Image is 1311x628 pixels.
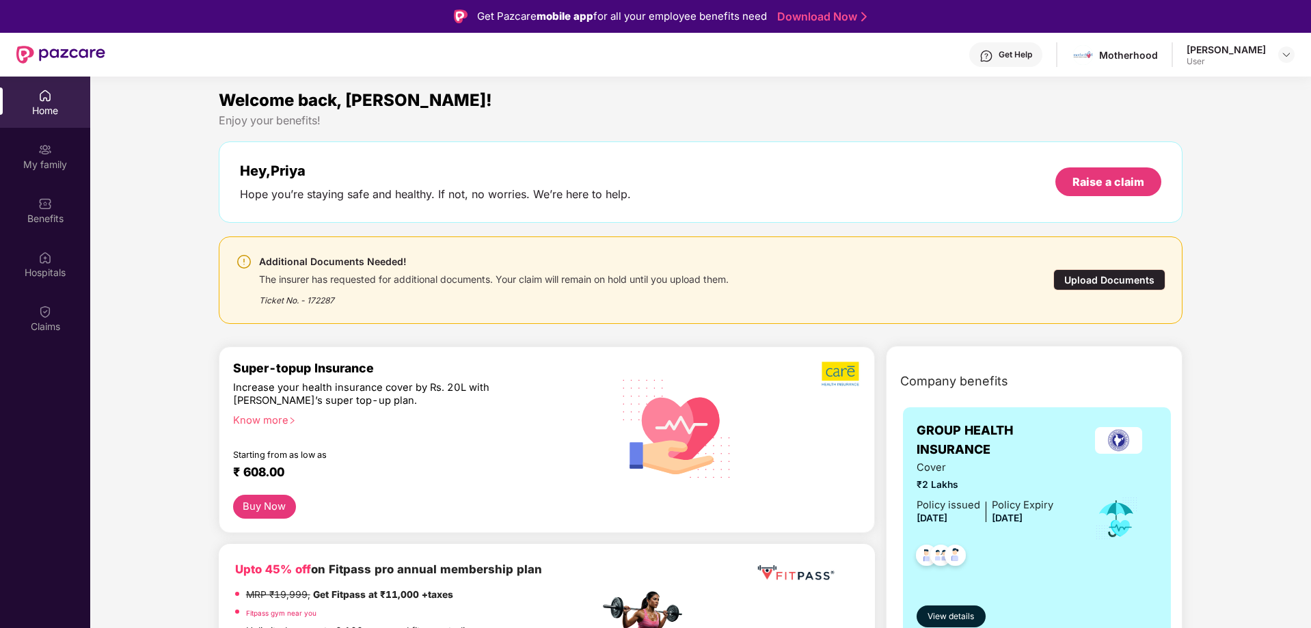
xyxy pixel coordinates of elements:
div: Upload Documents [1053,269,1165,290]
strong: mobile app [537,10,593,23]
img: svg+xml;base64,PHN2ZyBpZD0iV2FybmluZ18tXzI0eDI0IiBkYXRhLW5hbWU9Ildhcm5pbmcgLSAyNHgyNCIgeG1sbnM9Im... [236,254,252,270]
button: View details [917,605,986,627]
span: [DATE] [917,513,947,523]
div: Policy issued [917,497,980,513]
img: insurerLogo [1095,427,1142,454]
div: Get Pazcare for all your employee benefits need [477,8,767,25]
b: Upto 45% off [235,562,311,576]
div: Know more [233,414,591,424]
div: Increase your health insurance cover by Rs. 20L with [PERSON_NAME]’s super top-up plan. [233,381,540,408]
img: svg+xml;base64,PHN2ZyB3aWR0aD0iMjAiIGhlaWdodD0iMjAiIHZpZXdCb3g9IjAgMCAyMCAyMCIgZmlsbD0ibm9uZSIgeG... [38,143,52,156]
div: Raise a claim [1072,174,1144,189]
img: Logo [454,10,468,23]
span: View details [928,610,974,623]
button: Buy Now [233,495,296,519]
img: Stroke [861,10,867,24]
img: svg+xml;base64,PHN2ZyBpZD0iSGVscC0zMngzMiIgeG1sbnM9Imh0dHA6Ly93d3cudzMub3JnLzIwMDAvc3ZnIiB3aWR0aD... [979,49,993,63]
div: The insurer has requested for additional documents. Your claim will remain on hold until you uplo... [259,270,729,286]
span: ₹2 Lakhs [917,478,1053,493]
div: Hope you’re staying safe and healthy. If not, no worries. We’re here to help. [240,187,631,202]
img: New Pazcare Logo [16,46,105,64]
span: Welcome back, [PERSON_NAME]! [219,90,492,110]
img: svg+xml;base64,PHN2ZyBpZD0iQmVuZWZpdHMiIHhtbG5zPSJodHRwOi8vd3d3LnczLm9yZy8yMDAwL3N2ZyIgd2lkdGg9Ij... [38,197,52,210]
div: User [1187,56,1266,67]
div: Enjoy your benefits! [219,113,1183,128]
img: svg+xml;base64,PHN2ZyB4bWxucz0iaHR0cDovL3d3dy53My5vcmcvMjAwMC9zdmciIHdpZHRoPSI0OC45MTUiIGhlaWdodD... [924,541,958,574]
img: svg+xml;base64,PHN2ZyB4bWxucz0iaHR0cDovL3d3dy53My5vcmcvMjAwMC9zdmciIHdpZHRoPSI0OC45NDMiIGhlaWdodD... [910,541,943,574]
img: svg+xml;base64,PHN2ZyBpZD0iSG9tZSIgeG1sbnM9Imh0dHA6Ly93d3cudzMub3JnLzIwMDAvc3ZnIiB3aWR0aD0iMjAiIG... [38,89,52,103]
b: on Fitpass pro annual membership plan [235,562,542,576]
div: Ticket No. - 172287 [259,286,729,307]
span: right [288,417,296,424]
img: svg+xml;base64,PHN2ZyBpZD0iQ2xhaW0iIHhtbG5zPSJodHRwOi8vd3d3LnczLm9yZy8yMDAwL3N2ZyIgd2lkdGg9IjIwIi... [38,305,52,318]
div: [PERSON_NAME] [1187,43,1266,56]
div: ₹ 608.00 [233,465,586,481]
a: Download Now [777,10,863,24]
div: Super-topup Insurance [233,361,599,375]
div: Policy Expiry [992,497,1053,513]
img: icon [1094,496,1139,541]
span: [DATE] [992,513,1023,523]
img: svg+xml;base64,PHN2ZyBpZD0iRHJvcGRvd24tMzJ4MzIiIHhtbG5zPSJodHRwOi8vd3d3LnczLm9yZy8yMDAwL3N2ZyIgd2... [1281,49,1292,60]
del: MRP ₹19,999, [246,589,310,600]
div: Motherhood [1099,49,1158,62]
img: svg+xml;base64,PHN2ZyB4bWxucz0iaHR0cDovL3d3dy53My5vcmcvMjAwMC9zdmciIHhtbG5zOnhsaW5rPSJodHRwOi8vd3... [612,361,742,494]
a: Fitpass gym near you [246,609,316,617]
div: Starting from as low as [233,450,541,459]
span: Company benefits [900,372,1008,391]
div: Get Help [999,49,1032,60]
img: motherhood%20_%20logo.png [1073,45,1093,65]
img: b5dec4f62d2307b9de63beb79f102df3.png [822,361,861,387]
img: svg+xml;base64,PHN2ZyBpZD0iSG9zcGl0YWxzIiB4bWxucz0iaHR0cDovL3d3dy53My5vcmcvMjAwMC9zdmciIHdpZHRoPS... [38,251,52,264]
div: Hey, Priya [240,163,631,179]
span: GROUP HEALTH INSURANCE [917,421,1080,460]
strong: Get Fitpass at ₹11,000 +taxes [313,589,453,600]
span: Cover [917,460,1053,476]
img: svg+xml;base64,PHN2ZyB4bWxucz0iaHR0cDovL3d3dy53My5vcmcvMjAwMC9zdmciIHdpZHRoPSI0OC45NDMiIGhlaWdodD... [938,541,972,574]
div: Additional Documents Needed! [259,254,729,270]
img: fppp.png [755,560,837,586]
